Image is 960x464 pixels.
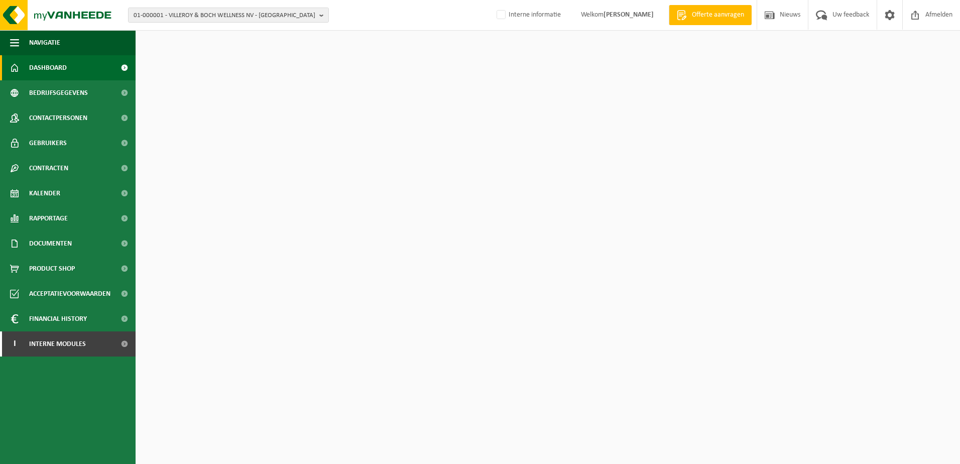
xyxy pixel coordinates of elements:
[128,8,329,23] button: 01-000001 - VILLEROY & BOCH WELLNESS NV - [GEOGRAPHIC_DATA]
[29,156,68,181] span: Contracten
[134,8,315,23] span: 01-000001 - VILLEROY & BOCH WELLNESS NV - [GEOGRAPHIC_DATA]
[689,10,747,20] span: Offerte aanvragen
[29,256,75,281] span: Product Shop
[29,331,86,357] span: Interne modules
[29,55,67,80] span: Dashboard
[29,181,60,206] span: Kalender
[29,281,110,306] span: Acceptatievoorwaarden
[29,306,87,331] span: Financial History
[29,131,67,156] span: Gebruikers
[495,8,561,23] label: Interne informatie
[29,206,68,231] span: Rapportage
[669,5,752,25] a: Offerte aanvragen
[10,331,19,357] span: I
[29,231,72,256] span: Documenten
[29,105,87,131] span: Contactpersonen
[604,11,654,19] strong: [PERSON_NAME]
[29,30,60,55] span: Navigatie
[29,80,88,105] span: Bedrijfsgegevens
